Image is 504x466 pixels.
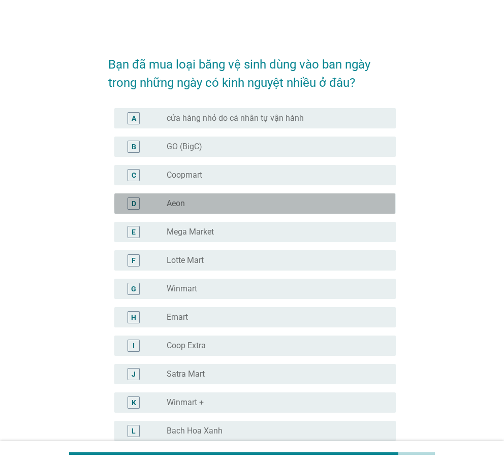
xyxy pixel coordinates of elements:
label: Coopmart [167,170,202,180]
label: Emart [167,312,188,322]
div: F [132,255,136,265]
label: Winmart [167,284,197,294]
div: C [132,170,136,180]
div: I [133,340,135,351]
div: J [132,369,136,379]
div: A [132,113,136,123]
label: Satra Mart [167,369,205,379]
label: Winmart + [167,397,204,408]
div: E [132,226,136,237]
label: Aeon [167,198,185,209]
div: D [132,198,136,209]
label: GO (BigC) [167,142,202,152]
label: Lotte Mart [167,255,204,265]
h2: Bạn đã mua loại băng vệ sinh dùng vào ban ngày trong những ngày có kinh nguyệt nhiều ở đâu? [108,45,395,92]
label: cửa hàng nhỏ do cá nhân tự vận hành [167,113,304,123]
div: K [132,397,136,408]
label: Coop Extra [167,341,206,351]
div: L [132,425,136,436]
div: G [131,283,136,294]
label: Bach Hoa Xanh [167,426,223,436]
div: B [132,141,136,152]
label: Mega Market [167,227,214,237]
div: H [131,312,136,322]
